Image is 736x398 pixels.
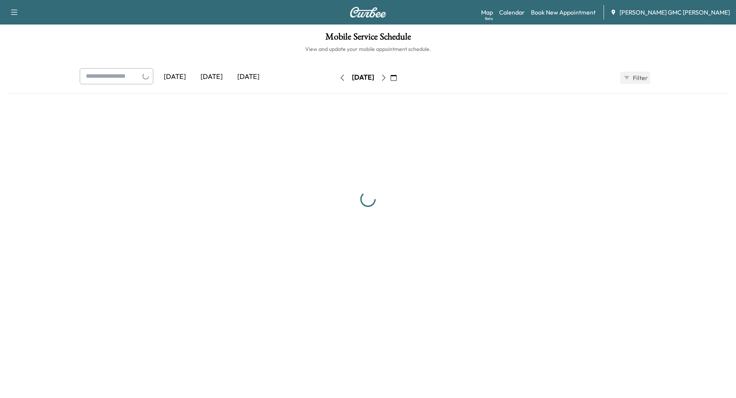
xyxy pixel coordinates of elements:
[8,45,728,53] h6: View and update your mobile appointment schedule.
[620,72,650,84] button: Filter
[619,8,730,17] span: [PERSON_NAME] GMC [PERSON_NAME]
[481,8,493,17] a: MapBeta
[485,16,493,21] div: Beta
[352,73,374,82] div: [DATE]
[193,68,230,86] div: [DATE]
[230,68,267,86] div: [DATE]
[499,8,525,17] a: Calendar
[633,73,647,82] span: Filter
[8,32,728,45] h1: Mobile Service Schedule
[350,7,386,18] img: Curbee Logo
[156,68,193,86] div: [DATE]
[531,8,596,17] a: Book New Appointment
